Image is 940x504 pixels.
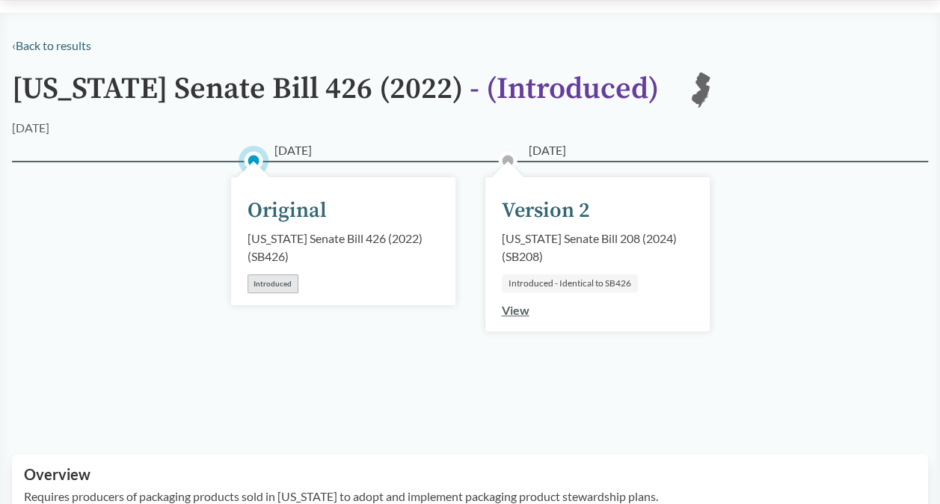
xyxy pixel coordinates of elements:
div: [DATE] [12,119,49,137]
h2: Overview [24,466,916,483]
a: View [502,303,529,317]
div: Original [248,195,327,227]
div: [US_STATE] Senate Bill 208 (2024) ( SB208 ) [502,230,693,265]
div: Version 2 [502,195,590,227]
div: Introduced [248,274,298,293]
div: [US_STATE] Senate Bill 426 (2022) ( SB426 ) [248,230,439,265]
a: ‹Back to results [12,38,91,52]
span: - ( Introduced ) [470,70,659,108]
div: Introduced - Identical to SB426 [502,274,638,292]
h1: [US_STATE] Senate Bill 426 (2022) [12,73,659,119]
span: [DATE] [274,141,312,159]
span: [DATE] [529,141,566,159]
